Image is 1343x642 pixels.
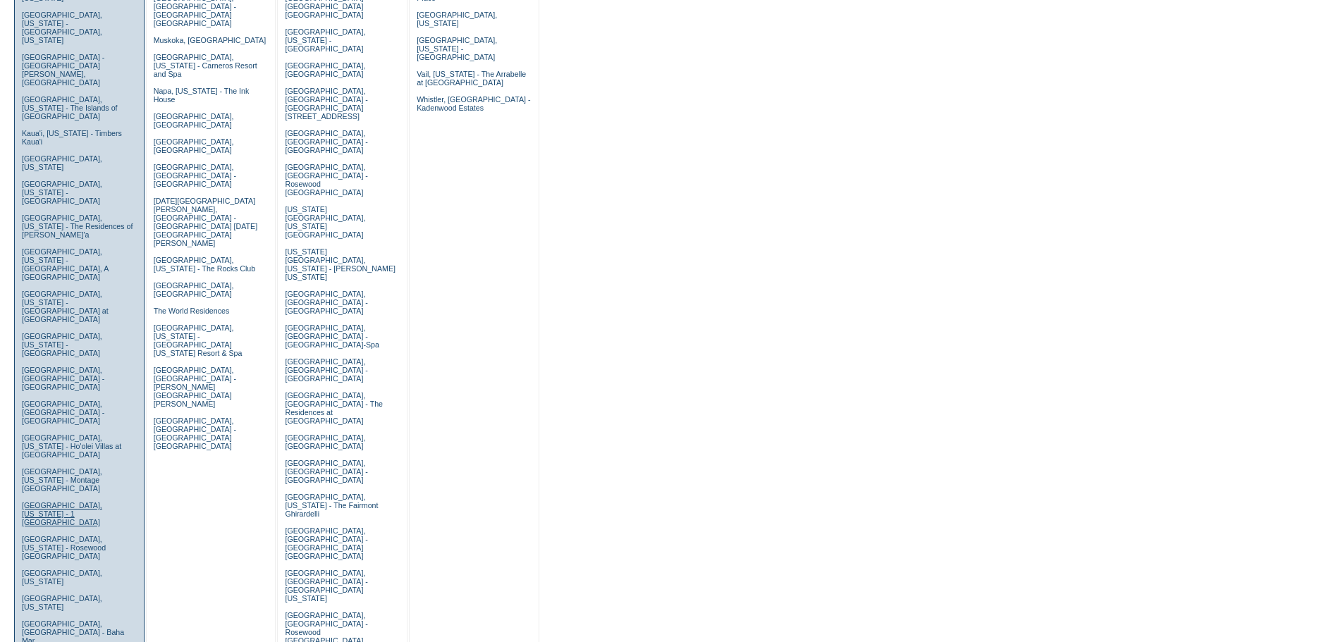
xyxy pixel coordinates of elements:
[154,112,234,129] a: [GEOGRAPHIC_DATA], [GEOGRAPHIC_DATA]
[154,416,236,450] a: [GEOGRAPHIC_DATA], [GEOGRAPHIC_DATA] - [GEOGRAPHIC_DATA] [GEOGRAPHIC_DATA]
[285,27,365,53] a: [GEOGRAPHIC_DATA], [US_STATE] - [GEOGRAPHIC_DATA]
[22,154,102,171] a: [GEOGRAPHIC_DATA], [US_STATE]
[154,256,256,273] a: [GEOGRAPHIC_DATA], [US_STATE] - The Rocks Club
[285,391,383,425] a: [GEOGRAPHIC_DATA], [GEOGRAPHIC_DATA] - The Residences at [GEOGRAPHIC_DATA]
[22,53,104,87] a: [GEOGRAPHIC_DATA] - [GEOGRAPHIC_DATA][PERSON_NAME], [GEOGRAPHIC_DATA]
[285,163,367,197] a: [GEOGRAPHIC_DATA], [GEOGRAPHIC_DATA] - Rosewood [GEOGRAPHIC_DATA]
[154,281,234,298] a: [GEOGRAPHIC_DATA], [GEOGRAPHIC_DATA]
[22,11,102,44] a: [GEOGRAPHIC_DATA], [US_STATE] - [GEOGRAPHIC_DATA], [US_STATE]
[154,87,250,104] a: Napa, [US_STATE] - The Ink House
[22,247,109,281] a: [GEOGRAPHIC_DATA], [US_STATE] - [GEOGRAPHIC_DATA], A [GEOGRAPHIC_DATA]
[22,332,102,357] a: [GEOGRAPHIC_DATA], [US_STATE] - [GEOGRAPHIC_DATA]
[22,95,118,121] a: [GEOGRAPHIC_DATA], [US_STATE] - The Islands of [GEOGRAPHIC_DATA]
[154,137,234,154] a: [GEOGRAPHIC_DATA], [GEOGRAPHIC_DATA]
[22,180,102,205] a: [GEOGRAPHIC_DATA], [US_STATE] - [GEOGRAPHIC_DATA]
[285,129,367,154] a: [GEOGRAPHIC_DATA], [GEOGRAPHIC_DATA] - [GEOGRAPHIC_DATA]
[154,307,230,315] a: The World Residences
[417,36,497,61] a: [GEOGRAPHIC_DATA], [US_STATE] - [GEOGRAPHIC_DATA]
[22,290,109,323] a: [GEOGRAPHIC_DATA], [US_STATE] - [GEOGRAPHIC_DATA] at [GEOGRAPHIC_DATA]
[154,53,257,78] a: [GEOGRAPHIC_DATA], [US_STATE] - Carneros Resort and Spa
[22,501,102,526] a: [GEOGRAPHIC_DATA], [US_STATE] - 1 [GEOGRAPHIC_DATA]
[285,290,367,315] a: [GEOGRAPHIC_DATA], [GEOGRAPHIC_DATA] - [GEOGRAPHIC_DATA]
[285,205,365,239] a: [US_STATE][GEOGRAPHIC_DATA], [US_STATE][GEOGRAPHIC_DATA]
[154,197,257,247] a: [DATE][GEOGRAPHIC_DATA][PERSON_NAME], [GEOGRAPHIC_DATA] - [GEOGRAPHIC_DATA] [DATE][GEOGRAPHIC_DAT...
[22,594,102,611] a: [GEOGRAPHIC_DATA], [US_STATE]
[417,95,530,112] a: Whistler, [GEOGRAPHIC_DATA] - Kadenwood Estates
[285,569,367,603] a: [GEOGRAPHIC_DATA], [GEOGRAPHIC_DATA] - [GEOGRAPHIC_DATA] [US_STATE]
[285,247,395,281] a: [US_STATE][GEOGRAPHIC_DATA], [US_STATE] - [PERSON_NAME] [US_STATE]
[154,366,236,408] a: [GEOGRAPHIC_DATA], [GEOGRAPHIC_DATA] - [PERSON_NAME][GEOGRAPHIC_DATA][PERSON_NAME]
[22,214,133,239] a: [GEOGRAPHIC_DATA], [US_STATE] - The Residences of [PERSON_NAME]'a
[285,87,367,121] a: [GEOGRAPHIC_DATA], [GEOGRAPHIC_DATA] - [GEOGRAPHIC_DATA][STREET_ADDRESS]
[285,61,365,78] a: [GEOGRAPHIC_DATA], [GEOGRAPHIC_DATA]
[285,459,367,484] a: [GEOGRAPHIC_DATA], [GEOGRAPHIC_DATA] - [GEOGRAPHIC_DATA]
[22,129,122,146] a: Kaua'i, [US_STATE] - Timbers Kaua'i
[154,36,266,44] a: Muskoka, [GEOGRAPHIC_DATA]
[154,323,243,357] a: [GEOGRAPHIC_DATA], [US_STATE] - [GEOGRAPHIC_DATA] [US_STATE] Resort & Spa
[22,366,104,391] a: [GEOGRAPHIC_DATA], [GEOGRAPHIC_DATA] - [GEOGRAPHIC_DATA]
[285,323,379,349] a: [GEOGRAPHIC_DATA], [GEOGRAPHIC_DATA] - [GEOGRAPHIC_DATA]-Spa
[22,467,102,493] a: [GEOGRAPHIC_DATA], [US_STATE] - Montage [GEOGRAPHIC_DATA]
[417,11,497,27] a: [GEOGRAPHIC_DATA], [US_STATE]
[154,163,236,188] a: [GEOGRAPHIC_DATA], [GEOGRAPHIC_DATA] - [GEOGRAPHIC_DATA]
[285,433,365,450] a: [GEOGRAPHIC_DATA], [GEOGRAPHIC_DATA]
[417,70,526,87] a: Vail, [US_STATE] - The Arrabelle at [GEOGRAPHIC_DATA]
[22,569,102,586] a: [GEOGRAPHIC_DATA], [US_STATE]
[285,493,378,518] a: [GEOGRAPHIC_DATA], [US_STATE] - The Fairmont Ghirardelli
[285,357,367,383] a: [GEOGRAPHIC_DATA], [GEOGRAPHIC_DATA] - [GEOGRAPHIC_DATA]
[285,526,367,560] a: [GEOGRAPHIC_DATA], [GEOGRAPHIC_DATA] - [GEOGRAPHIC_DATA] [GEOGRAPHIC_DATA]
[22,535,106,560] a: [GEOGRAPHIC_DATA], [US_STATE] - Rosewood [GEOGRAPHIC_DATA]
[22,400,104,425] a: [GEOGRAPHIC_DATA], [GEOGRAPHIC_DATA] - [GEOGRAPHIC_DATA]
[22,433,121,459] a: [GEOGRAPHIC_DATA], [US_STATE] - Ho'olei Villas at [GEOGRAPHIC_DATA]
